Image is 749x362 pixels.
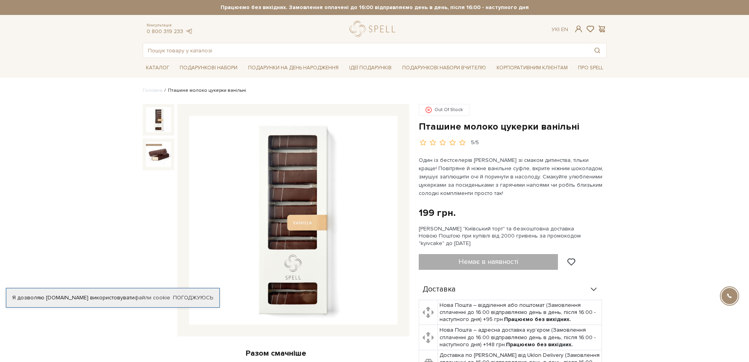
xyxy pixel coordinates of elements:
span: Консультація: [147,23,193,28]
h1: Пташине молоко цукерки ванільні [419,121,607,133]
a: Подарункові набори Вчителю [399,61,489,74]
span: Доставка [423,286,456,293]
div: Out Of Stock [419,104,469,116]
a: telegram [185,28,193,35]
a: Каталог [143,62,173,74]
a: Головна [143,87,162,93]
div: Разом смачніше [143,348,409,358]
a: 0 800 319 233 [147,28,183,35]
a: Ідеї подарунків [346,62,395,74]
td: Нова Пошта – відділення або поштомат (Замовлення сплаченні до 16:00 відправляємо день в день, піс... [438,300,602,325]
img: Пташине молоко цукерки ванільні [146,142,171,167]
a: Подарункові набори [177,62,241,74]
a: Про Spell [575,62,606,74]
a: En [561,26,568,33]
button: Пошук товару у каталозі [588,43,606,58]
a: файли cookie [134,294,170,301]
div: Я дозволяю [DOMAIN_NAME] використовувати [6,294,219,301]
img: Пташине молоко цукерки ванільні [189,116,398,325]
img: Пташине молоко цукерки ванільні [146,107,171,132]
b: Працюємо без вихідних. [506,341,573,348]
li: Пташине молоко цукерки ванільні [162,87,246,94]
b: Працюємо без вихідних. [504,316,571,323]
td: Нова Пошта – адресна доставка кур'єром (Замовлення сплаченні до 16:00 відправляємо день в день, п... [438,325,602,350]
p: Один із бестселерів [PERSON_NAME] зі смаком дитинства, тільки краще! Повітряне й ніжне ванільне с... [419,156,603,197]
div: Ук [552,26,568,33]
input: Пошук товару у каталозі [143,43,588,58]
a: Корпоративним клієнтам [493,62,571,74]
a: Погоджуюсь [173,294,213,301]
div: [PERSON_NAME] "Київський торт" та безкоштовна доставка Новою Поштою при купівлі від 2000 гривень ... [419,225,607,247]
strong: Працюємо без вихідних. Замовлення оплачені до 16:00 відправляємо день в день, після 16:00 - насту... [143,4,607,11]
a: logo [350,21,399,37]
span: | [558,26,559,33]
div: 199 грн. [419,207,456,219]
a: Подарунки на День народження [245,62,342,74]
div: 5/5 [471,139,479,147]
